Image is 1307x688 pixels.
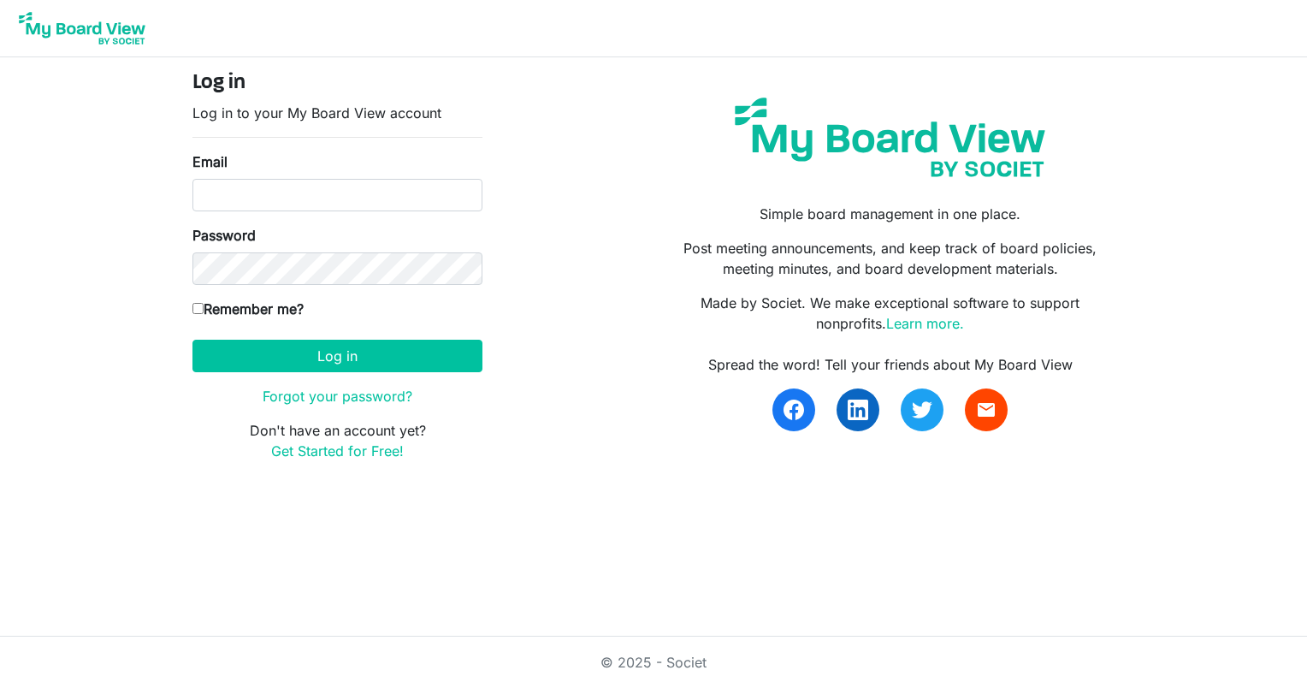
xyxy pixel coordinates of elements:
img: twitter.svg [912,400,932,420]
p: Don't have an account yet? [192,420,482,461]
img: linkedin.svg [848,400,868,420]
img: My Board View Logo [14,7,151,50]
img: my-board-view-societ.svg [722,85,1058,190]
p: Simple board management in one place. [666,204,1115,224]
a: Learn more. [886,315,964,332]
div: Spread the word! Tell your friends about My Board View [666,354,1115,375]
a: Forgot your password? [263,388,412,405]
a: © 2025 - Societ [600,654,707,671]
input: Remember me? [192,303,204,314]
h4: Log in [192,71,482,96]
button: Log in [192,340,482,372]
p: Log in to your My Board View account [192,103,482,123]
img: facebook.svg [784,400,804,420]
p: Post meeting announcements, and keep track of board policies, meeting minutes, and board developm... [666,238,1115,279]
p: Made by Societ. We make exceptional software to support nonprofits. [666,293,1115,334]
label: Password [192,225,256,246]
span: email [976,400,997,420]
a: email [965,388,1008,431]
label: Email [192,151,228,172]
label: Remember me? [192,299,304,319]
a: Get Started for Free! [271,442,404,460]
